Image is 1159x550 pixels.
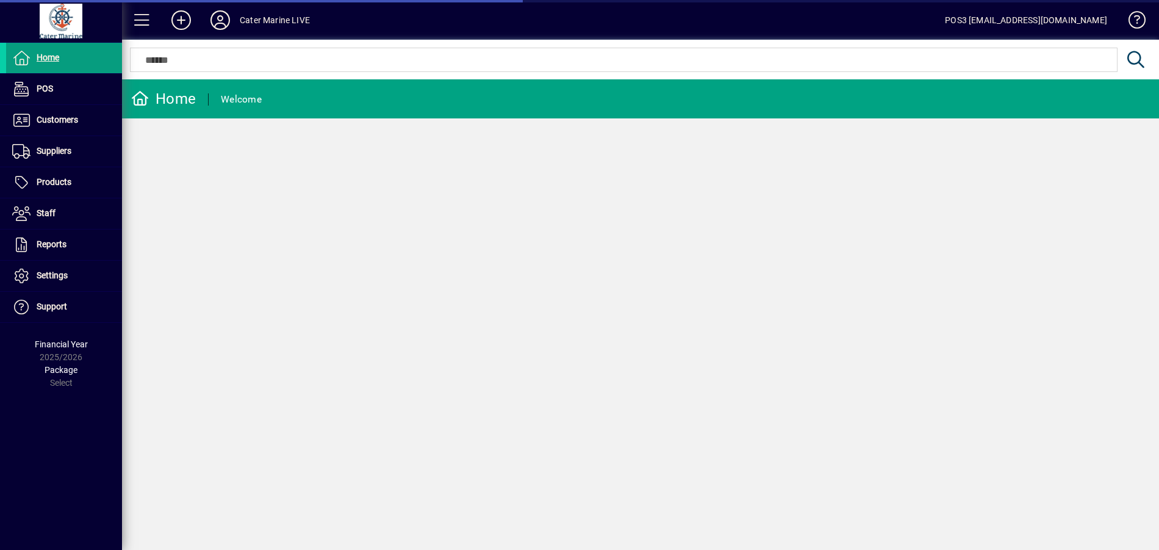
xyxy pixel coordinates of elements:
[1119,2,1144,42] a: Knowledge Base
[37,52,59,62] span: Home
[6,74,122,104] a: POS
[37,208,56,218] span: Staff
[37,270,68,280] span: Settings
[945,10,1107,30] div: POS3 [EMAIL_ADDRESS][DOMAIN_NAME]
[6,136,122,167] a: Suppliers
[162,9,201,31] button: Add
[37,177,71,187] span: Products
[45,365,77,375] span: Package
[37,84,53,93] span: POS
[37,146,71,156] span: Suppliers
[37,239,66,249] span: Reports
[6,292,122,322] a: Support
[6,167,122,198] a: Products
[240,10,310,30] div: Cater Marine LIVE
[6,261,122,291] a: Settings
[37,115,78,125] span: Customers
[221,90,262,109] div: Welcome
[35,339,88,349] span: Financial Year
[37,302,67,311] span: Support
[6,198,122,229] a: Staff
[6,105,122,136] a: Customers
[131,89,196,109] div: Home
[6,230,122,260] a: Reports
[201,9,240,31] button: Profile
